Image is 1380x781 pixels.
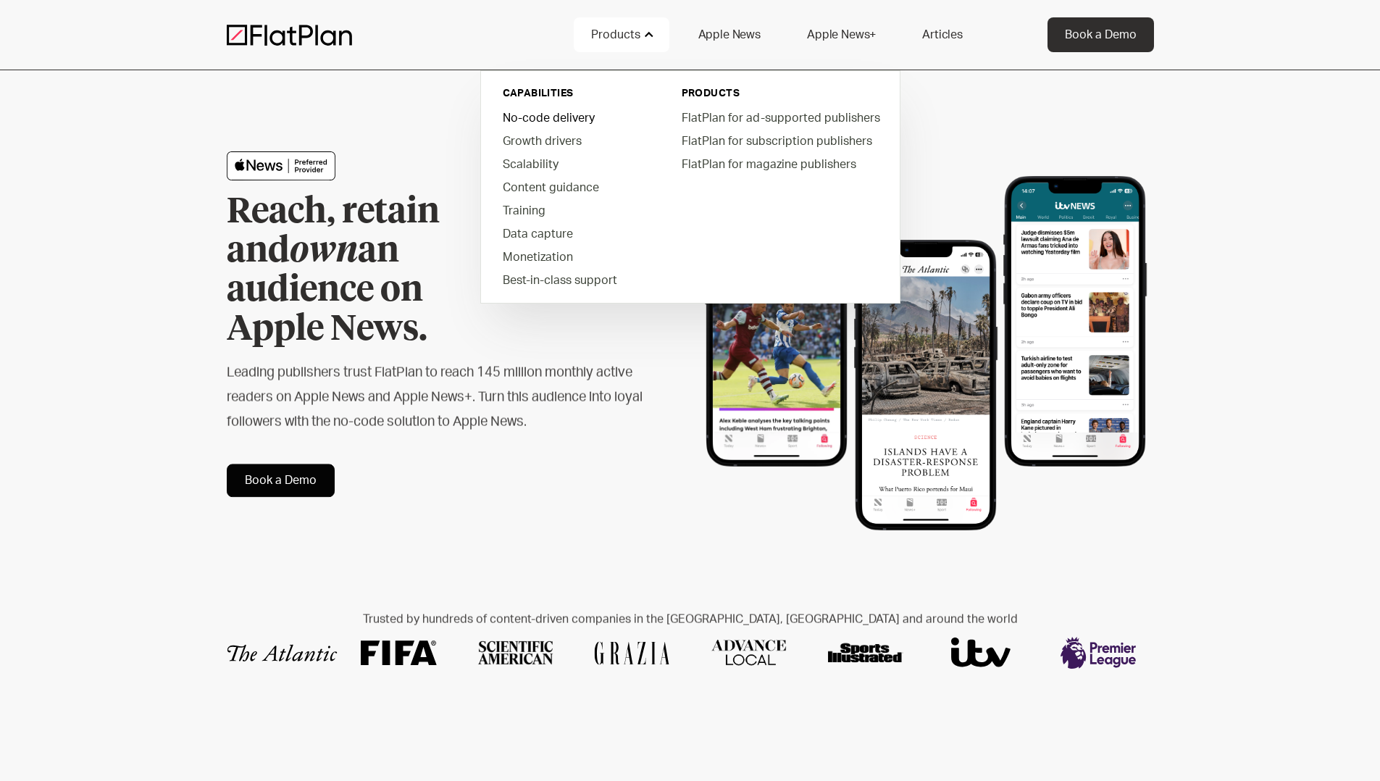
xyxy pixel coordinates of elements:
h1: Reach, retain and an audience on Apple News. [227,193,524,349]
a: Training [491,199,656,222]
a: Best-in-class support [491,268,656,291]
a: Data capture [491,222,656,245]
a: Growth drivers [491,129,656,152]
div: Book a Demo [1065,26,1137,43]
a: Apple News [681,17,778,52]
a: Articles [905,17,980,52]
a: Monetization [491,245,656,268]
div: capabilities [503,86,644,101]
a: Book a Demo [227,464,335,497]
h2: Trusted by hundreds of content-driven companies in the [GEOGRAPHIC_DATA], [GEOGRAPHIC_DATA] and a... [227,613,1154,627]
a: Scalability [491,152,656,175]
div: Products [591,26,640,43]
a: No-code delivery [491,106,656,129]
a: FlatPlan for subscription publishers [670,129,890,152]
em: own [290,234,358,269]
a: Apple News+ [790,17,893,52]
nav: Products [480,65,900,304]
div: Products [574,17,669,52]
a: FlatPlan for ad-supported publishers [670,106,890,129]
a: Book a Demo [1047,17,1154,52]
h2: Leading publishers trust FlatPlan to reach 145 million monthly active readers on Apple News and A... [227,361,644,435]
div: PRODUCTS [682,86,878,101]
a: Content guidance [491,175,656,199]
a: FlatPlan for magazine publishers [670,152,890,175]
